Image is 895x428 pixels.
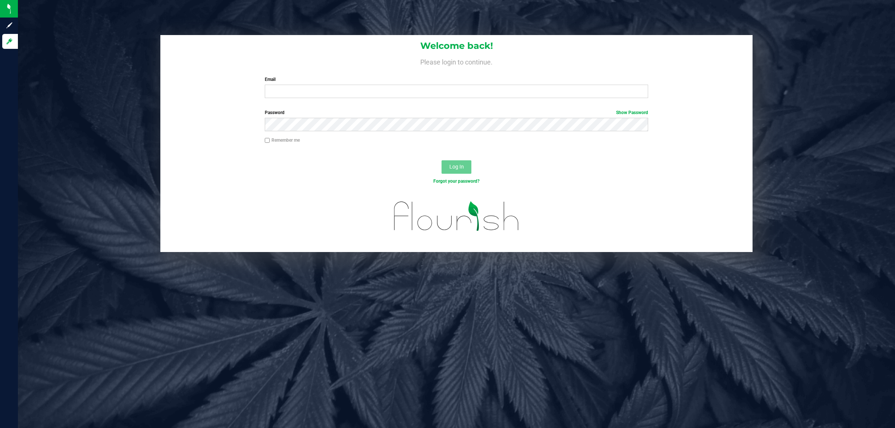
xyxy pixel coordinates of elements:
img: flourish_logo.svg [383,192,531,240]
inline-svg: Log in [6,38,13,45]
button: Log In [442,160,471,174]
label: Remember me [265,137,300,144]
a: Show Password [616,110,648,115]
h1: Welcome back! [160,41,753,51]
h4: Please login to continue. [160,57,753,66]
input: Remember me [265,138,270,143]
inline-svg: Sign up [6,22,13,29]
a: Forgot your password? [433,179,480,184]
span: Password [265,110,285,115]
label: Email [265,76,649,83]
span: Log In [449,164,464,170]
